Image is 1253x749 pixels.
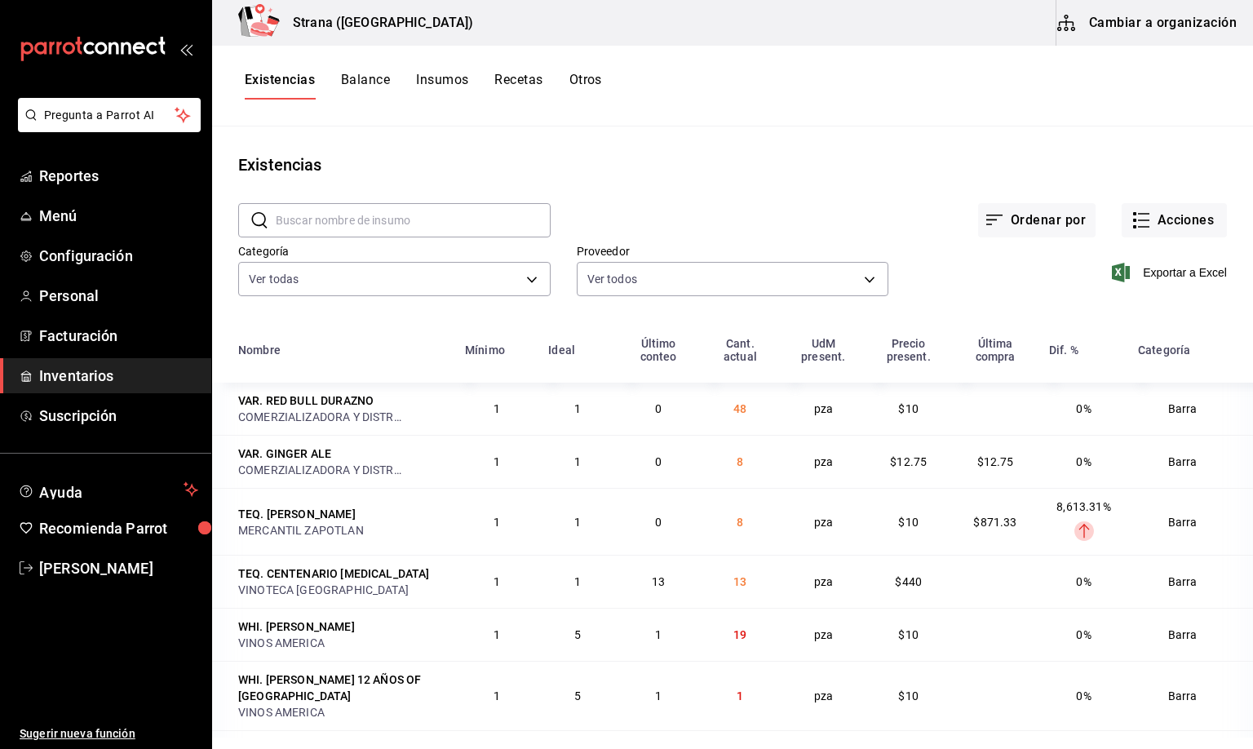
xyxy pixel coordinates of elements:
[1076,628,1091,641] span: 0%
[655,516,662,529] span: 0
[494,72,542,100] button: Recetas
[238,522,445,538] div: MERCANTIL ZAPOTLAN
[238,409,401,425] div: COMERZIALIZADORA Y DISTRIBUIDORA [PERSON_NAME]
[280,13,473,33] h3: Strana ([GEOGRAPHIC_DATA])
[20,725,198,742] span: Sugerir nueva función
[898,516,918,529] span: $10
[1128,661,1253,730] td: Barra
[238,153,321,177] div: Existencias
[978,203,1096,237] button: Ordenar por
[574,628,581,641] span: 5
[710,337,771,363] div: Cant. actual
[39,325,198,347] span: Facturación
[790,337,856,363] div: UdM present.
[781,608,866,661] td: pza
[1076,455,1091,468] span: 0%
[737,689,743,702] span: 1
[39,365,198,387] span: Inventarios
[465,343,505,357] div: Mínimo
[587,271,637,287] span: Ver todos
[1122,203,1227,237] button: Acciones
[875,337,941,363] div: Precio present.
[238,618,355,635] div: WHI. [PERSON_NAME]
[39,165,198,187] span: Reportes
[1128,555,1253,608] td: Barra
[39,517,198,539] span: Recomienda Parrot
[494,516,500,529] span: 1
[655,689,662,702] span: 1
[1076,575,1091,588] span: 0%
[1076,689,1091,702] span: 0%
[898,628,918,641] span: $10
[39,405,198,427] span: Suscripción
[238,582,445,598] div: VINOTECA [GEOGRAPHIC_DATA]
[1049,343,1078,357] div: Dif. %
[238,246,551,257] label: Categoría
[655,455,662,468] span: 0
[11,118,201,135] a: Pregunta a Parrot AI
[652,575,665,588] span: 13
[1056,500,1110,513] span: 8,613.31%
[737,516,743,529] span: 8
[494,575,500,588] span: 1
[494,689,500,702] span: 1
[569,72,602,100] button: Otros
[574,402,581,415] span: 1
[238,462,401,478] div: COMERZIALIZADORA Y DISTRIBUIDORA [PERSON_NAME]
[733,628,746,641] span: 19
[898,402,918,415] span: $10
[895,575,922,588] span: $440
[655,402,662,415] span: 0
[781,435,866,488] td: pza
[1128,383,1253,435] td: Barra
[1128,435,1253,488] td: Barra
[39,245,198,267] span: Configuración
[961,337,1029,363] div: Última compra
[655,628,662,641] span: 1
[781,383,866,435] td: pza
[781,555,866,608] td: pza
[1115,263,1227,282] button: Exportar a Excel
[973,516,1016,529] span: $871.33
[574,516,581,529] span: 1
[574,689,581,702] span: 5
[781,661,866,730] td: pza
[238,565,430,582] div: TEQ. CENTENARIO [MEDICAL_DATA]
[494,402,500,415] span: 1
[1138,343,1190,357] div: Categoría
[548,343,575,357] div: Ideal
[39,557,198,579] span: [PERSON_NAME]
[898,689,918,702] span: $10
[577,246,889,257] label: Proveedor
[1128,608,1253,661] td: Barra
[18,98,201,132] button: Pregunta a Parrot AI
[341,72,390,100] button: Balance
[977,455,1014,468] span: $12.75
[494,628,500,641] span: 1
[238,506,356,522] div: TEQ. [PERSON_NAME]
[44,107,175,124] span: Pregunta a Parrot AI
[733,575,746,588] span: 13
[737,455,743,468] span: 8
[416,72,468,100] button: Insumos
[627,337,690,363] div: Último conteo
[890,455,927,468] span: $12.75
[494,455,500,468] span: 1
[574,455,581,468] span: 1
[238,343,281,357] div: Nombre
[238,445,331,462] div: VAR. GINGER ALE
[276,204,551,237] input: Buscar nombre de insumo
[179,42,193,55] button: open_drawer_menu
[39,480,177,499] span: Ayuda
[249,271,299,287] span: Ver todas
[238,392,374,409] div: VAR. RED BULL DURAZNO
[245,72,315,100] button: Existencias
[238,704,445,720] div: VINOS AMERICA
[1076,402,1091,415] span: 0%
[245,72,602,100] div: navigation tabs
[39,205,198,227] span: Menú
[238,635,445,651] div: VINOS AMERICA
[574,575,581,588] span: 1
[39,285,198,307] span: Personal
